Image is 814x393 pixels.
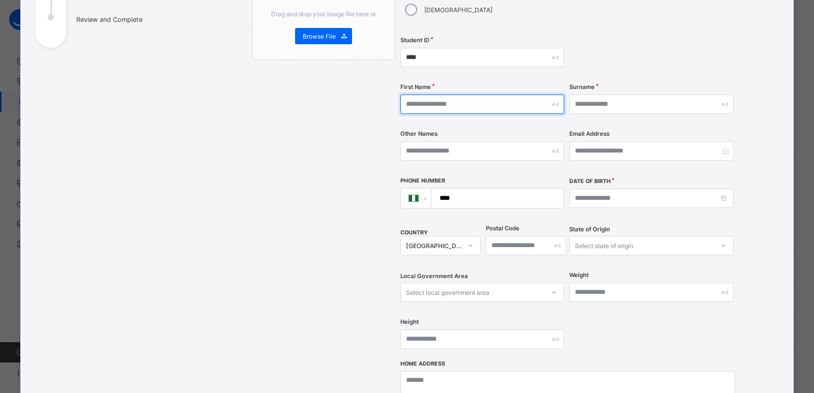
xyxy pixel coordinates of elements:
span: State of Origin [569,226,610,233]
label: Phone Number [400,177,445,184]
label: Home Address [400,360,445,367]
label: Date of Birth [569,178,610,185]
div: [GEOGRAPHIC_DATA] [406,242,462,250]
label: First Name [400,83,431,90]
span: COUNTRY [400,229,428,236]
label: Other Names [400,130,438,137]
label: Height [400,318,419,325]
label: Postal Code [486,225,519,232]
span: Drag and drop your image file here or [271,10,376,18]
label: Email Address [569,130,609,137]
label: [DEMOGRAPHIC_DATA] [424,6,492,14]
span: Local Government Area [400,273,468,280]
label: Surname [569,83,595,90]
span: Browse File [303,33,336,40]
div: Select local government area [406,283,489,302]
div: Select state of origin [575,236,633,255]
label: Student ID [400,37,429,44]
label: Weight [569,271,589,279]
